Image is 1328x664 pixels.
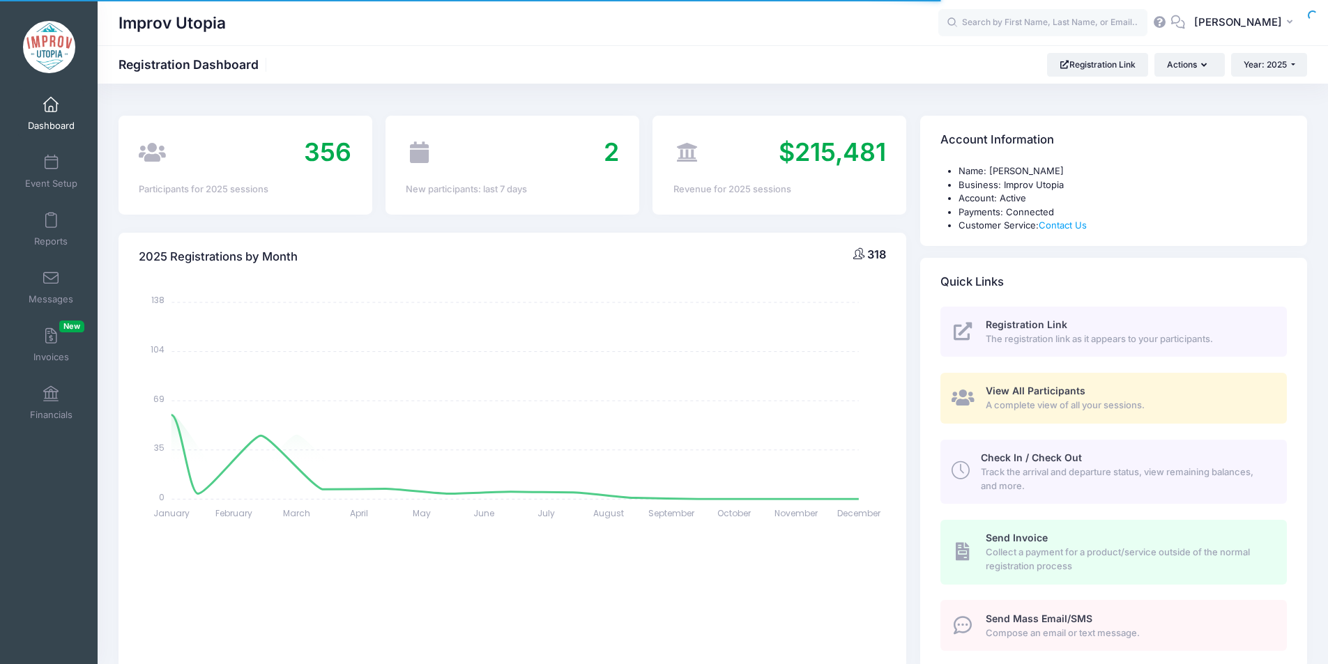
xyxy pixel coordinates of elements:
[986,612,1092,624] span: Send Mass Email/SMS
[940,262,1004,302] h4: Quick Links
[959,219,1287,233] li: Customer Service:
[1154,53,1224,77] button: Actions
[139,237,298,277] h4: 2025 Registrations by Month
[1185,7,1307,39] button: [PERSON_NAME]
[867,247,886,261] span: 318
[981,465,1271,493] span: Track the arrival and departure status, view remaining balances, and more.
[604,137,619,167] span: 2
[986,385,1085,396] span: View All Participants
[119,57,270,72] h1: Registration Dashboard
[648,507,695,519] tspan: September
[59,321,84,332] span: New
[18,321,84,369] a: InvoicesNew
[981,451,1082,463] span: Check In / Check Out
[940,440,1287,504] a: Check In / Check Out Track the arrival and departure status, view remaining balances, and more.
[774,507,818,519] tspan: November
[139,183,351,196] div: Participants for 2025 sessions
[986,626,1271,640] span: Compose an email or text message.
[940,600,1287,651] a: Send Mass Email/SMS Compose an email or text message.
[30,409,72,421] span: Financials
[413,507,431,519] tspan: May
[23,21,75,73] img: Improv Utopia
[986,546,1271,573] span: Collect a payment for a product/service outside of the normal registration process
[779,137,886,167] span: $215,481
[938,9,1147,37] input: Search by First Name, Last Name, or Email...
[154,507,190,519] tspan: January
[18,263,84,311] a: Messages
[25,178,77,190] span: Event Setup
[160,491,165,502] tspan: 0
[18,205,84,254] a: Reports
[717,507,751,519] tspan: October
[940,373,1287,424] a: View All Participants A complete view of all your sessions.
[18,378,84,427] a: Financials
[959,206,1287,219] li: Payments: Connected
[959,192,1287,206] li: Account: Active
[940,307,1287,357] a: Registration Link The registration link as it appears to your participants.
[474,507,495,519] tspan: June
[18,89,84,138] a: Dashboard
[34,236,68,247] span: Reports
[155,442,165,454] tspan: 35
[594,507,625,519] tspan: August
[837,507,881,519] tspan: December
[1231,53,1307,77] button: Year: 2025
[216,507,253,519] tspan: February
[940,520,1287,584] a: Send Invoice Collect a payment for a product/service outside of the normal registration process
[673,183,886,196] div: Revenue for 2025 sessions
[1244,59,1287,70] span: Year: 2025
[152,294,165,306] tspan: 138
[350,507,368,519] tspan: April
[304,137,351,167] span: 356
[18,147,84,196] a: Event Setup
[538,507,556,519] tspan: July
[283,507,310,519] tspan: March
[959,164,1287,178] li: Name: [PERSON_NAME]
[1194,15,1282,30] span: [PERSON_NAME]
[959,178,1287,192] li: Business: Improv Utopia
[1039,219,1087,231] a: Contact Us
[1047,53,1148,77] a: Registration Link
[33,351,69,363] span: Invoices
[940,121,1054,160] h4: Account Information
[29,293,73,305] span: Messages
[986,532,1048,543] span: Send Invoice
[406,183,618,196] div: New participants: last 7 days
[986,318,1067,330] span: Registration Link
[151,343,165,355] tspan: 104
[154,392,165,404] tspan: 69
[28,120,75,132] span: Dashboard
[986,399,1271,412] span: A complete view of all your sessions.
[119,7,226,39] h1: Improv Utopia
[986,332,1271,346] span: The registration link as it appears to your participants.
